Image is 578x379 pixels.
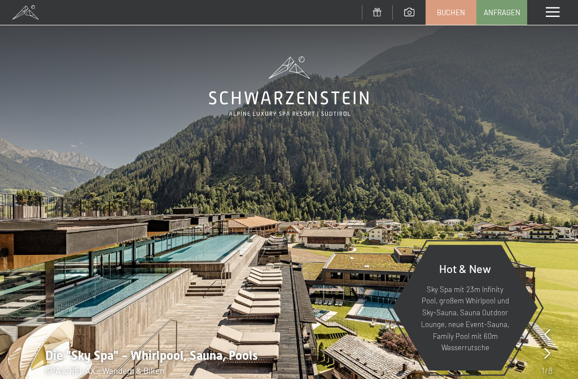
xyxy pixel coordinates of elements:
span: Anfragen [484,7,520,17]
span: / [545,364,548,377]
span: SPA & RELAX - Wandern & Biken [45,365,164,376]
span: Hot & New [439,262,491,275]
span: Buchen [437,7,465,17]
span: 1 [541,364,545,377]
span: 8 [548,364,553,377]
a: Anfragen [477,1,527,24]
a: Hot & New Sky Spa mit 23m Infinity Pool, großem Whirlpool und Sky-Sauna, Sauna Outdoor Lounge, ne... [392,244,538,371]
p: Sky Spa mit 23m Infinity Pool, großem Whirlpool und Sky-Sauna, Sauna Outdoor Lounge, neue Event-S... [420,284,510,354]
span: Die "Sky Spa" - Whirlpool, Sauna, Pools [45,349,258,363]
a: Buchen [426,1,476,24]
